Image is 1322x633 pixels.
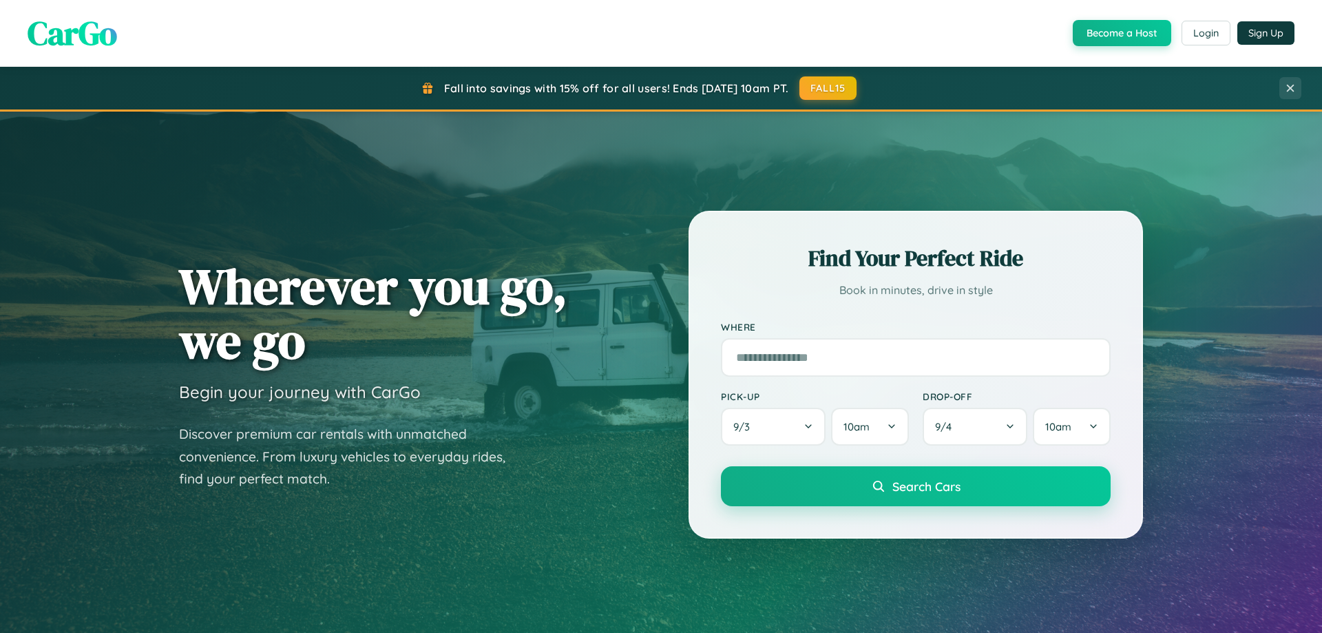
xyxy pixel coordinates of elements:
[721,280,1111,300] p: Book in minutes, drive in style
[923,408,1027,446] button: 9/4
[721,466,1111,506] button: Search Cars
[444,81,789,95] span: Fall into savings with 15% off for all users! Ends [DATE] 10am PT.
[179,259,567,368] h1: Wherever you go, we go
[721,321,1111,333] label: Where
[179,382,421,402] h3: Begin your journey with CarGo
[935,420,958,433] span: 9 / 4
[721,408,826,446] button: 9/3
[923,391,1111,402] label: Drop-off
[843,420,870,433] span: 10am
[831,408,909,446] button: 10am
[1033,408,1111,446] button: 10am
[1045,420,1071,433] span: 10am
[1073,20,1171,46] button: Become a Host
[721,391,909,402] label: Pick-up
[28,10,117,56] span: CarGo
[892,479,961,494] span: Search Cars
[799,76,857,100] button: FALL15
[721,243,1111,273] h2: Find Your Perfect Ride
[1182,21,1230,45] button: Login
[733,420,757,433] span: 9 / 3
[179,423,523,490] p: Discover premium car rentals with unmatched convenience. From luxury vehicles to everyday rides, ...
[1237,21,1294,45] button: Sign Up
